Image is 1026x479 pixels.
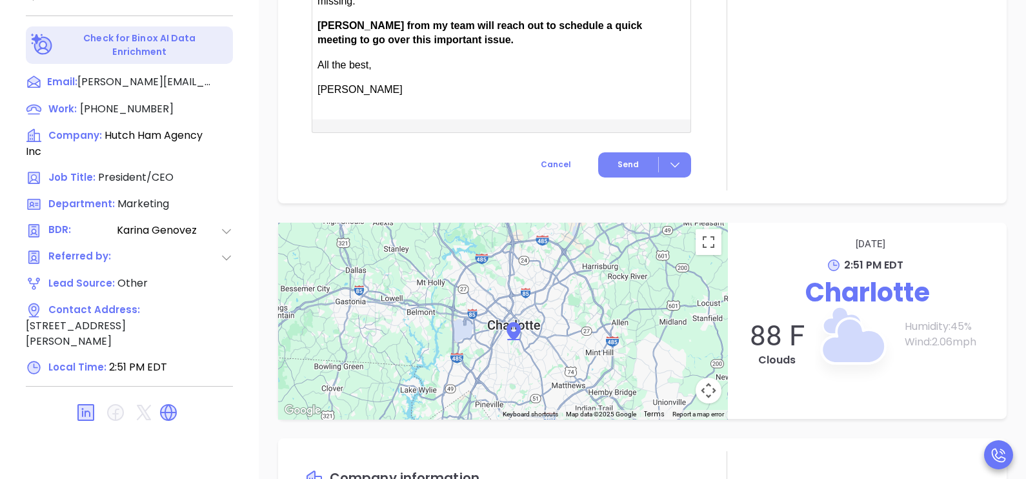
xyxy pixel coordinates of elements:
p: [DATE] [747,236,994,252]
span: Work: [48,102,77,116]
span: BDR: [48,223,116,239]
span: Company: [48,128,102,142]
span: [PERSON_NAME][EMAIL_ADDRESS][DOMAIN_NAME] [77,74,213,90]
img: Google [281,402,324,419]
span: Hutch Ham Agency Inc [26,128,203,159]
p: Check for Binox AI Data Enrichment [55,32,224,59]
span: All the best, [317,59,372,70]
span: Cancel [541,159,571,170]
span: [PHONE_NUMBER] [80,101,174,116]
span: Email: [47,74,77,91]
span: President/CEO [98,170,174,185]
span: Marketing [117,196,169,211]
span: 2:51 PM EDT [844,258,903,272]
button: Cancel [517,152,595,177]
button: Send [598,152,691,178]
span: [PERSON_NAME] from my team will reach out to schedule a quick meeting to go over this important i... [317,20,642,45]
a: Report a map error [672,411,724,418]
img: Ai-Enrich-DaqCidB-.svg [31,34,54,56]
p: Clouds [741,352,813,368]
p: Charlotte [741,273,994,312]
span: Map data ©2025 Google [566,411,636,418]
p: Wind: 2.06 mph [905,334,994,350]
span: Local Time: [48,360,106,374]
span: 2:51 PM EDT [109,360,167,374]
span: Job Title: [48,170,96,184]
span: Department: [48,197,115,210]
span: Contact Address: [48,303,140,316]
a: Terms (opens in new tab) [644,409,665,419]
span: Send [618,159,639,170]
button: Map camera controls [696,378,721,403]
p: Humidity: 45 % [905,319,994,334]
p: 88 F [741,319,813,352]
span: [PERSON_NAME] [317,84,403,95]
span: Lead Source: [48,276,115,290]
button: Toggle fullscreen view [696,229,721,255]
span: Other [117,276,148,290]
a: Open this area in Google Maps (opens a new window) [281,402,324,419]
img: Clouds [787,277,916,406]
button: Keyboard shortcuts [503,410,558,419]
span: Karina Genovez [117,223,220,239]
span: [STREET_ADDRESS][PERSON_NAME] [26,318,126,349]
span: Referred by: [48,249,116,265]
